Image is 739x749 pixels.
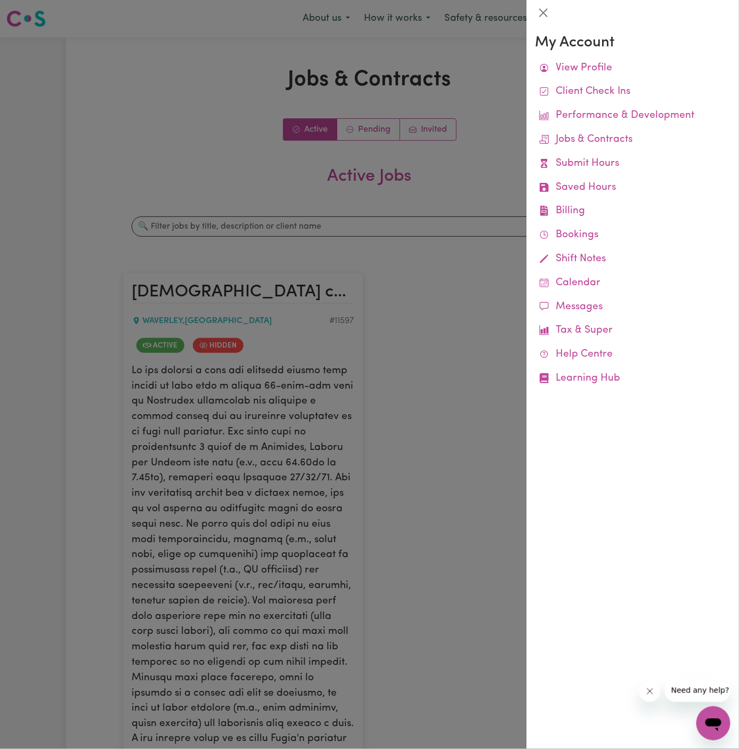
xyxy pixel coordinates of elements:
a: Client Check Ins [535,80,730,104]
a: View Profile [535,57,730,80]
a: Messages [535,295,730,319]
a: Help Centre [535,343,730,367]
a: Performance & Development [535,104,730,128]
a: Saved Hours [535,176,730,200]
a: Billing [535,199,730,223]
a: Shift Notes [535,247,730,271]
h3: My Account [535,34,730,52]
a: Jobs & Contracts [535,128,730,152]
iframe: Button to launch messaging window [696,706,730,740]
iframe: Message from company [665,679,730,702]
a: Tax & Super [535,319,730,343]
a: Learning Hub [535,367,730,391]
a: Calendar [535,271,730,295]
a: Submit Hours [535,152,730,176]
a: Bookings [535,223,730,247]
button: Close [535,4,552,21]
iframe: Close message [639,681,661,702]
